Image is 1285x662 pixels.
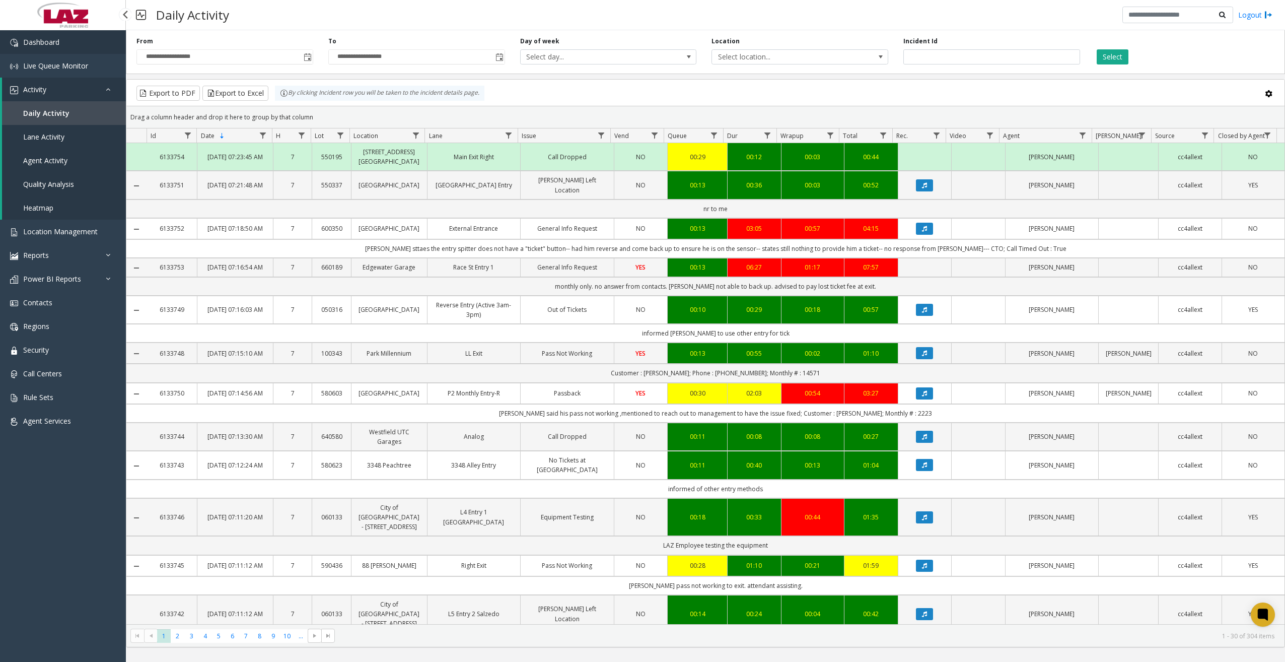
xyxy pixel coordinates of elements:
[153,180,191,190] a: 6133751
[1012,388,1093,398] a: [PERSON_NAME]
[1228,180,1278,190] a: YES
[635,389,646,398] span: YES
[1248,461,1258,470] span: NO
[147,239,1284,258] td: [PERSON_NAME] sttaes the entry spitter does not have a "ticket" button-- had him reverse and come...
[1228,388,1278,398] a: NO
[1165,388,1215,398] a: cc4allext
[734,305,775,314] div: 00:29
[850,152,892,162] a: 00:44
[1012,152,1093,162] a: [PERSON_NAME]
[318,460,345,470] a: 580623
[126,225,147,233] a: Collapse Details
[636,153,646,161] span: NO
[126,514,147,522] a: Collapse Details
[23,179,74,189] span: Quality Analysis
[636,224,646,233] span: NO
[674,152,721,162] div: 00:29
[674,512,721,522] a: 00:18
[203,305,266,314] a: [DATE] 07:16:03 AM
[203,432,266,441] a: [DATE] 07:13:30 AM
[23,61,88,71] span: Live Queue Monitor
[202,86,268,101] button: Export to Excel
[1165,262,1215,272] a: cc4allext
[203,349,266,358] a: [DATE] 07:15:10 AM
[147,364,1284,382] td: Customer : [PERSON_NAME]; Phone : [PHONE_NUMBER]; Monthly # : 14571
[734,349,775,358] a: 00:55
[1248,349,1258,358] span: NO
[1165,349,1215,358] a: cc4allext
[1012,224,1093,233] a: [PERSON_NAME]
[1165,180,1215,190] a: cc4allext
[1248,224,1258,233] span: NO
[1165,152,1215,162] a: cc4allext
[1248,305,1258,314] span: YES
[434,460,515,470] a: 3348 Alley Entry
[203,152,266,162] a: [DATE] 07:23:45 AM
[788,305,838,314] a: 00:18
[850,432,892,441] div: 00:27
[126,390,147,398] a: Collapse Details
[788,180,838,190] div: 00:03
[674,180,721,190] a: 00:13
[788,460,838,470] div: 00:13
[823,128,837,142] a: Wrapup Filter Menu
[1228,224,1278,233] a: NO
[595,128,608,142] a: Issue Filter Menu
[502,128,515,142] a: Lane Filter Menu
[1076,128,1090,142] a: Agent Filter Menu
[850,180,892,190] a: 00:52
[10,228,18,236] img: 'icon'
[493,50,505,64] span: Toggle popup
[147,480,1284,498] td: informed of other entry methods
[1228,460,1278,470] a: NO
[181,128,194,142] a: Id Filter Menu
[788,224,838,233] div: 00:57
[520,37,559,46] label: Day of week
[153,152,191,162] a: 6133754
[734,432,775,441] div: 00:08
[788,262,838,272] div: 01:17
[1238,10,1272,20] a: Logout
[203,224,266,233] a: [DATE] 07:18:50 AM
[358,349,420,358] a: Park Millennium
[674,432,721,441] a: 00:11
[930,128,944,142] a: Rec. Filter Menu
[358,427,420,446] a: Westfield UTC Garages
[23,345,49,355] span: Security
[23,369,62,378] span: Call Centers
[434,180,515,190] a: [GEOGRAPHIC_DATA] Entry
[279,388,306,398] a: 7
[1248,432,1258,441] span: NO
[788,388,838,398] a: 00:54
[1198,128,1211,142] a: Source Filter Menu
[850,305,892,314] a: 00:57
[10,323,18,331] img: 'icon'
[620,262,662,272] a: YES
[620,349,662,358] a: YES
[318,305,345,314] a: 050316
[2,196,126,220] a: Heatmap
[203,262,266,272] a: [DATE] 07:16:54 AM
[636,181,646,189] span: NO
[521,50,661,64] span: Select day...
[527,224,608,233] a: General Info Request
[23,392,53,402] span: Rule Sets
[636,432,646,441] span: NO
[23,108,69,118] span: Daily Activity
[850,388,892,398] a: 03:27
[153,224,191,233] a: 6133752
[877,128,890,142] a: Total Filter Menu
[10,62,18,71] img: 'icon'
[788,152,838,162] a: 00:03
[1105,388,1152,398] a: [PERSON_NAME]
[318,180,345,190] a: 550337
[711,37,740,46] label: Location
[734,388,775,398] div: 02:03
[280,89,288,97] img: infoIcon.svg
[674,305,721,314] a: 00:10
